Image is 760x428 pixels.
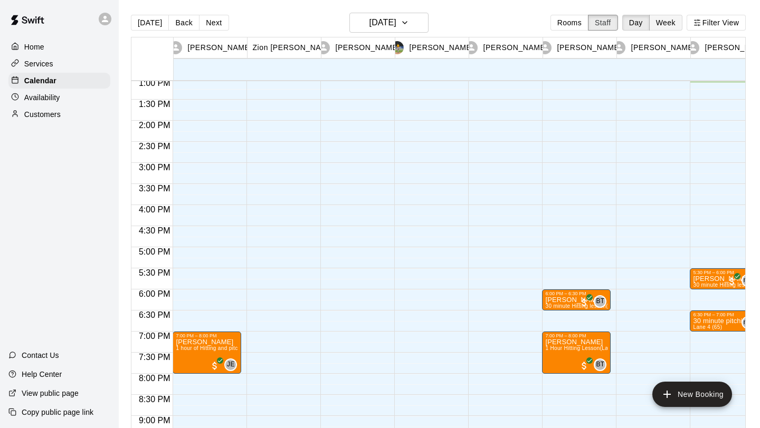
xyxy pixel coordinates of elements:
[622,15,650,31] button: Day
[168,15,199,31] button: Back
[8,90,110,105] a: Availability
[24,42,44,52] p: Home
[369,15,396,30] h6: [DATE]
[690,268,758,289] div: 5:30 PM – 6:00 PM: Jack Klewein
[210,361,220,371] span: All customers have paid
[8,73,110,89] a: Calendar
[727,276,737,287] span: All customers have paid
[557,42,621,53] p: [PERSON_NAME]
[173,332,241,374] div: 7:00 PM – 8:00 PM: Jack Klewein
[22,350,59,361] p: Contact Us
[335,42,400,53] p: [PERSON_NAME]
[8,106,110,122] a: Customers
[176,333,238,338] div: 7:00 PM – 8:00 PM
[652,382,732,407] button: add
[136,142,173,151] span: 2:30 PM
[22,369,62,380] p: Help Center
[579,361,590,371] span: All customers have paid
[227,359,235,370] span: JE
[136,247,173,256] span: 5:00 PM
[594,295,606,308] div: Brandon Taylor
[545,303,639,309] span: 30 minute Hitting lesson (Lane 1 (40))
[687,15,746,31] button: Filter View
[199,15,229,31] button: Next
[224,358,237,371] div: Justin Evans
[24,109,61,120] p: Customers
[598,295,606,308] span: Brandon Taylor
[349,13,429,33] button: [DATE]
[483,42,547,53] p: [PERSON_NAME]
[631,42,695,53] p: [PERSON_NAME]
[24,75,56,86] p: Calendar
[693,324,722,330] span: Lane 4 (65)
[409,42,473,53] p: [PERSON_NAME]
[742,316,754,329] div: matt gonzalez
[8,39,110,55] a: Home
[136,395,173,404] span: 8:30 PM
[545,291,607,296] div: 6:00 PM – 6:30 PM
[22,407,93,417] p: Copy public page link
[693,312,755,317] div: 6:30 PM – 7:00 PM
[649,15,682,31] button: Week
[136,289,173,298] span: 6:00 PM
[136,353,173,362] span: 7:30 PM
[136,100,173,109] span: 1:30 PM
[136,205,173,214] span: 4:00 PM
[594,358,606,371] div: Brandon Taylor
[545,333,607,338] div: 7:00 PM – 8:00 PM
[744,275,753,286] span: mg
[136,332,173,341] span: 7:00 PM
[131,15,169,31] button: [DATE]
[136,416,173,425] span: 9:00 PM
[136,184,173,193] span: 3:30 PM
[253,42,335,53] p: Zion [PERSON_NAME]
[690,310,758,332] div: 6:30 PM – 7:00 PM: 30 minute pitching lesson
[136,79,173,87] span: 1:00 PM
[693,270,755,275] div: 5:30 PM – 6:00 PM
[542,332,611,374] div: 7:00 PM – 8:00 PM: Tripp Sallee
[136,310,173,319] span: 6:30 PM
[24,59,53,69] p: Services
[391,41,404,54] img: Mike Morrison III
[596,296,604,307] span: BT
[545,345,632,351] span: 1 Hour Hitting Lesson (Lane 2 (40))
[579,297,590,308] span: All customers have paid
[742,274,754,287] div: matt gonzalez
[22,388,79,398] p: View public page
[136,226,173,235] span: 4:30 PM
[136,163,173,172] span: 3:00 PM
[588,15,618,31] button: Staff
[24,92,60,103] p: Availability
[136,374,173,383] span: 8:00 PM
[187,42,252,53] p: [PERSON_NAME]
[136,268,173,277] span: 5:30 PM
[550,15,588,31] button: Rooms
[596,359,604,370] span: BT
[229,358,237,371] span: Justin Evans
[542,289,611,310] div: 6:00 PM – 6:30 PM: Kade Thompson
[744,317,753,328] span: mg
[598,358,606,371] span: Brandon Taylor
[136,121,173,130] span: 2:00 PM
[8,56,110,72] a: Services
[176,345,301,351] span: 1 hour of Hitting and pitching/fielding (Lane 4 (65))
